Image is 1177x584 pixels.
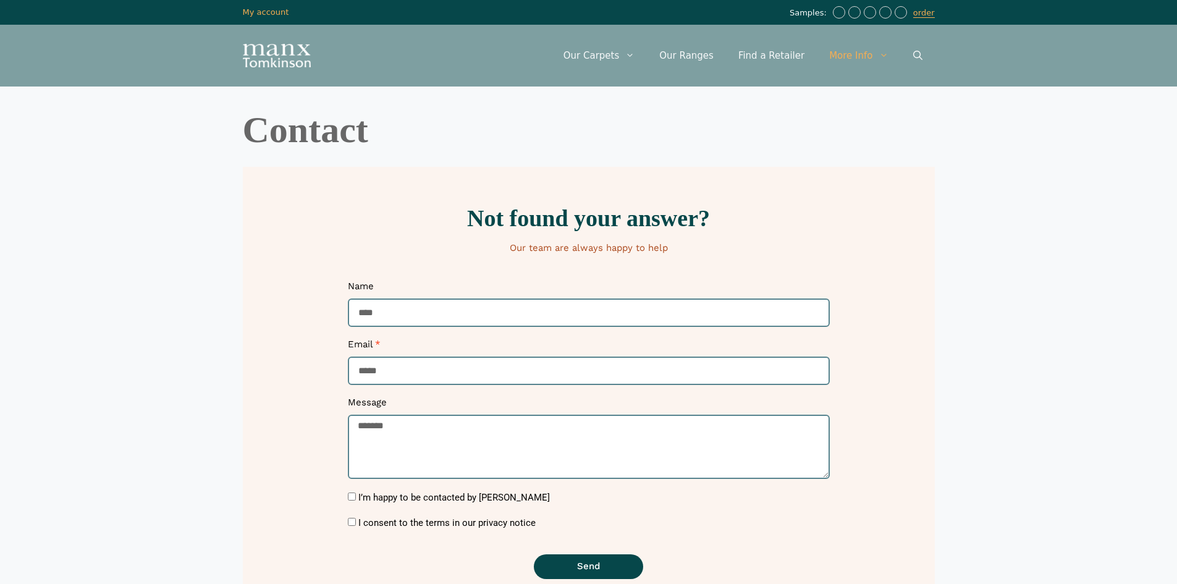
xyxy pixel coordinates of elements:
[243,44,311,67] img: Manx Tomkinson
[243,7,289,17] a: My account
[913,8,935,18] a: order
[726,37,817,74] a: Find a Retailer
[551,37,935,74] nav: Primary
[358,492,550,503] label: I’m happy to be contacted by [PERSON_NAME]
[901,37,935,74] a: Open Search Bar
[817,37,900,74] a: More Info
[790,8,830,19] span: Samples:
[348,397,387,415] label: Message
[243,111,935,148] h1: Contact
[534,554,643,579] button: Send
[348,339,381,357] label: Email
[647,37,726,74] a: Our Ranges
[358,517,536,528] label: I consent to the terms in our privacy notice
[348,281,374,298] label: Name
[249,242,929,255] p: Our team are always happy to help
[551,37,648,74] a: Our Carpets
[577,562,600,571] span: Send
[249,206,929,230] h2: Not found your answer?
